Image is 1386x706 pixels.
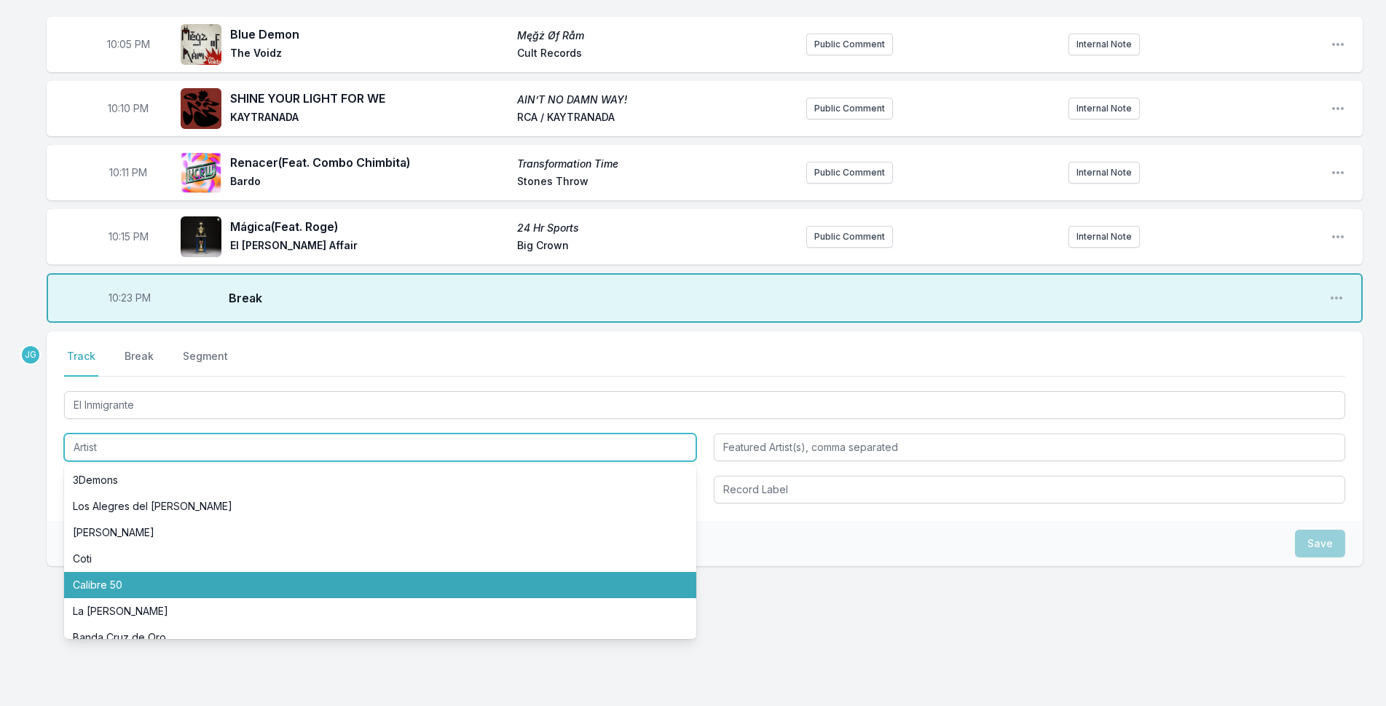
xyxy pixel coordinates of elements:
[64,598,696,624] li: La [PERSON_NAME]
[1331,101,1345,116] button: Open playlist item options
[108,101,149,116] span: Timestamp
[806,162,893,184] button: Public Comment
[109,291,151,305] span: Timestamp
[1068,98,1140,119] button: Internal Note
[517,28,795,43] span: Męğż Øf Råm
[64,493,696,519] li: Los Alegres del [PERSON_NAME]
[64,349,98,377] button: Track
[1329,291,1344,305] button: Open playlist item options
[64,624,696,651] li: Banda Cruz de Oro
[107,37,150,52] span: Timestamp
[64,546,696,572] li: Coti
[109,230,149,244] span: Timestamp
[64,391,1345,419] input: Track Title
[806,98,893,119] button: Public Comment
[517,238,795,256] span: Big Crown
[517,110,795,128] span: RCA / KAYTRANADA
[517,221,795,235] span: 24 Hr Sports
[230,26,508,43] span: Blue Demon
[230,110,508,128] span: KAYTRANADA
[230,218,508,235] span: Mágica (Feat. Roge)
[1331,37,1345,52] button: Open playlist item options
[230,46,508,63] span: The Voidz
[229,289,1318,307] span: Break
[230,90,508,107] span: SHINE YOUR LIGHT FOR WE
[806,34,893,55] button: Public Comment
[806,226,893,248] button: Public Comment
[20,345,41,365] p: Jose Galvan
[1068,162,1140,184] button: Internal Note
[230,154,508,171] span: Renacer (Feat. Combo Chimbita)
[64,467,696,493] li: 3Demons
[64,572,696,598] li: Calibre 50
[714,476,1346,503] input: Record Label
[517,93,795,107] span: AIN’T NO DAMN WAY!
[122,349,157,377] button: Break
[1295,530,1345,557] button: Save
[1331,165,1345,180] button: Open playlist item options
[517,157,795,171] span: Transformation Time
[109,165,147,180] span: Timestamp
[181,216,221,257] img: 24 Hr Sports
[1068,34,1140,55] button: Internal Note
[181,88,221,129] img: AIN’T NO DAMN WAY!
[1068,226,1140,248] button: Internal Note
[181,24,221,65] img: Męğż Øf Råm
[64,519,696,546] li: [PERSON_NAME]
[230,238,508,256] span: El [PERSON_NAME] Affair
[714,434,1346,461] input: Featured Artist(s), comma separated
[517,46,795,63] span: Cult Records
[180,349,231,377] button: Segment
[64,434,696,461] input: Artist
[181,152,221,193] img: Transformation Time
[1331,230,1345,244] button: Open playlist item options
[517,174,795,192] span: Stones Throw
[230,174,508,192] span: Bardo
